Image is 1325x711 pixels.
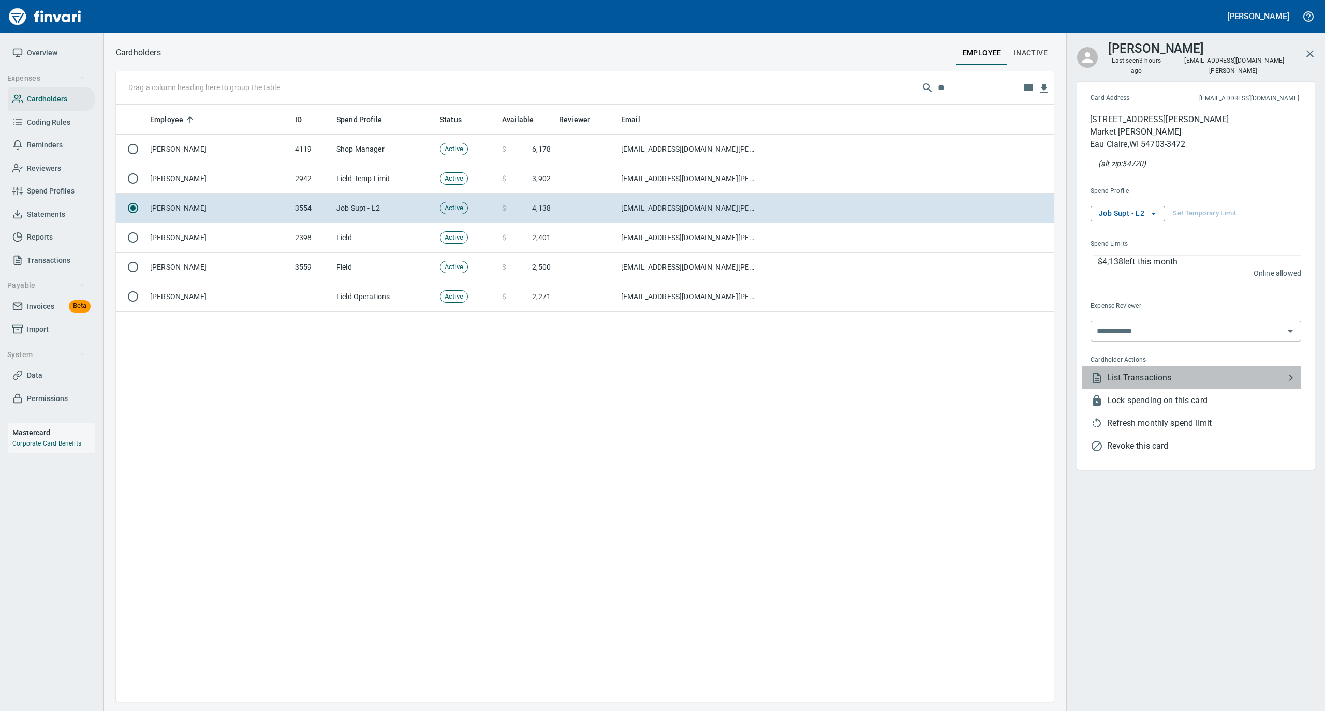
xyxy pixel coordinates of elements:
td: [EMAIL_ADDRESS][DOMAIN_NAME][PERSON_NAME] [617,223,762,253]
td: 2398 [291,223,332,253]
span: Employee [150,113,183,126]
button: System [3,345,90,364]
a: Overview [8,41,95,65]
span: 2,500 [532,262,551,272]
button: Expenses [3,69,90,88]
a: Reminders [8,134,95,157]
td: Field [332,253,436,282]
button: [PERSON_NAME] [1225,8,1292,24]
span: Cardholder Actions [1091,355,1223,365]
span: Refresh monthly spend limit [1107,417,1301,429]
button: Close cardholder [1298,41,1322,66]
button: Download table [1036,81,1052,96]
span: Active [440,144,467,154]
span: Permissions [27,392,68,405]
td: [PERSON_NAME] [146,223,291,253]
button: Set Temporary Limit [1170,206,1239,221]
span: Card Address [1091,93,1165,103]
td: Shop Manager [332,135,436,164]
td: [EMAIL_ADDRESS][DOMAIN_NAME][PERSON_NAME] [617,282,762,312]
span: Last seen [1108,56,1165,77]
span: $ [502,203,506,213]
span: Active [440,292,467,302]
td: [PERSON_NAME] [146,253,291,282]
p: Market [PERSON_NAME] [1090,126,1229,138]
a: Cardholders [8,87,95,111]
span: System [7,348,85,361]
span: Overview [27,47,57,60]
span: Cardholders [27,93,67,106]
button: Choose columns to display [1021,80,1036,96]
td: [PERSON_NAME] [146,194,291,223]
span: Reviewer [559,113,603,126]
span: Spend Profile [336,113,395,126]
span: This is the email address for cardholder receipts [1165,94,1299,104]
h6: Mastercard [12,427,95,438]
span: $ [502,144,506,154]
span: Status [440,113,475,126]
td: 3559 [291,253,332,282]
a: Permissions [8,387,95,410]
img: Finvari [6,4,84,29]
span: Spend Limits [1091,239,1214,249]
td: 3554 [291,194,332,223]
span: Spend Profile [1091,186,1214,197]
span: $ [502,232,506,243]
span: Expense Reviewer [1091,301,1220,312]
p: Drag a column heading here to group the table [128,82,280,93]
p: Online allowed [1082,268,1301,278]
td: [EMAIL_ADDRESS][DOMAIN_NAME][PERSON_NAME] [617,135,762,164]
span: Revoke this card [1107,440,1301,452]
span: Statements [27,208,65,221]
span: Status [440,113,462,126]
p: $4,138 left this month [1098,256,1301,268]
span: Active [440,203,467,213]
td: Job Supt - L2 [332,194,436,223]
a: InvoicesBeta [8,295,95,318]
span: Active [440,174,467,184]
td: Field-Temp Limit [332,164,436,194]
p: Eau Claire , WI 54703-3472 [1090,138,1229,151]
span: ID [295,113,315,126]
span: Email [621,113,640,126]
td: [EMAIL_ADDRESS][DOMAIN_NAME][PERSON_NAME] [617,164,762,194]
span: Invoices [27,300,54,313]
span: 4,138 [532,203,551,213]
a: Reviewers [8,157,95,180]
span: Spend Profiles [27,185,75,198]
p: Cardholders [116,47,161,59]
td: [EMAIL_ADDRESS][DOMAIN_NAME][PERSON_NAME] [617,194,762,223]
time: 3 hours ago [1131,57,1161,75]
span: Available [502,113,547,126]
a: Coding Rules [8,111,95,134]
h5: [PERSON_NAME] [1227,11,1289,22]
a: Corporate Card Benefits [12,440,81,447]
span: $ [502,173,506,184]
span: 3,902 [532,173,551,184]
span: 2,401 [532,232,551,243]
h3: [PERSON_NAME] [1108,39,1204,56]
span: Set Temporary Limit [1173,208,1236,219]
span: $ [502,262,506,272]
span: Import [27,323,49,336]
span: Beta [69,300,91,312]
span: Transactions [27,254,70,267]
td: 4119 [291,135,332,164]
span: Data [27,369,42,382]
span: Reminders [27,139,63,152]
td: [PERSON_NAME] [146,135,291,164]
nav: breadcrumb [116,47,161,59]
a: Data [8,364,95,387]
a: Statements [8,203,95,226]
button: Payable [3,276,90,295]
span: employee [963,47,1002,60]
a: Spend Profiles [8,180,95,203]
span: Job Supt - L2 [1099,207,1157,220]
p: At the pump (or any AVS check), this zip will also be accepted [1098,158,1146,169]
span: 2,271 [532,291,551,302]
span: Reports [27,231,53,244]
span: Reviewer [559,113,590,126]
span: Inactive [1014,47,1048,60]
span: $ [502,291,506,302]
